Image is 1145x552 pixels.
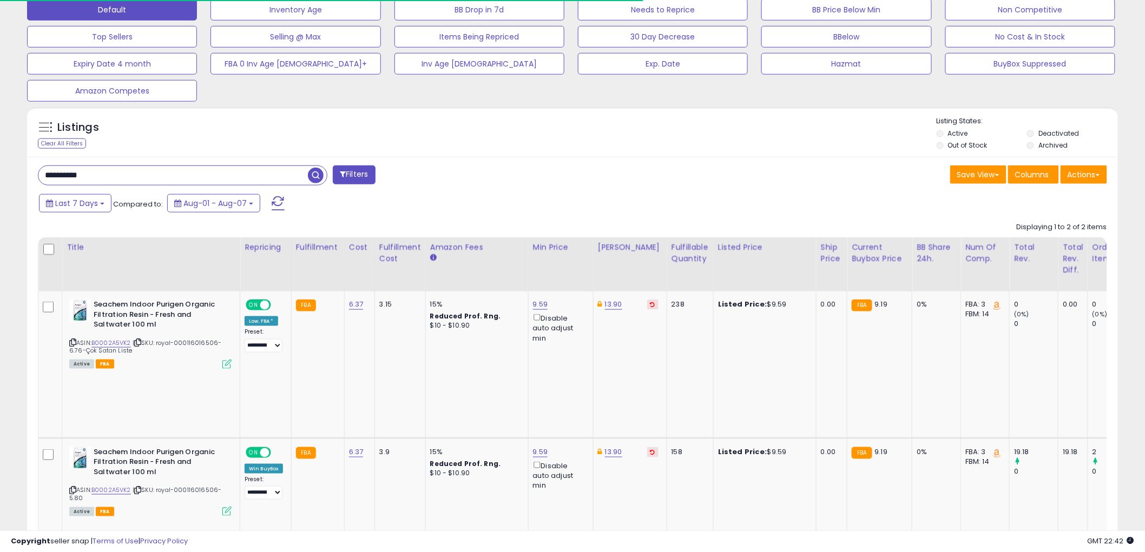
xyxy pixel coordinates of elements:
[1093,242,1132,264] div: Ordered Items
[430,469,520,478] div: $10 - $10.90
[965,309,1001,319] div: FBM: 14
[1014,300,1058,309] div: 0
[718,447,808,457] div: $9.59
[605,447,622,457] a: 13.90
[1008,165,1059,184] button: Columns
[875,299,888,309] span: 9.19
[245,316,278,326] div: Low. FBA *
[965,457,1001,467] div: FBM: 14
[821,300,839,309] div: 0.00
[965,447,1001,457] div: FBA: 3
[11,536,50,546] strong: Copyright
[430,300,520,309] div: 15%
[269,448,287,457] span: OFF
[578,53,748,75] button: Exp. Date
[761,53,931,75] button: Hazmat
[1088,536,1134,546] span: 2025-08-15 22:42 GMT
[650,449,655,455] i: Revert to store-level Dynamic Max Price
[945,26,1115,48] button: No Cost & In Stock
[210,53,380,75] button: FBA 0 Inv Age [DEMOGRAPHIC_DATA]+
[917,300,952,309] div: 0%
[394,53,564,75] button: Inv Age [DEMOGRAPHIC_DATA]
[821,242,843,264] div: Ship Price
[1093,447,1136,457] div: 2
[57,120,99,135] h5: Listings
[533,460,585,491] div: Disable auto adjust min
[69,300,91,321] img: 51Cf7+RlryL._SL40_.jpg
[379,300,417,309] div: 3.15
[598,301,602,308] i: This overrides the store level Dynamic Max Price for this listing
[761,26,931,48] button: BBelow
[1063,242,1083,276] div: Total Rev. Diff.
[1014,467,1058,476] div: 0
[333,165,375,184] button: Filters
[718,299,767,309] b: Listed Price:
[430,459,501,468] b: Reduced Prof. Rng.
[91,338,131,348] a: B0002A5VK2
[1038,141,1068,150] label: Archived
[948,141,988,150] label: Out of Stock
[113,199,163,209] span: Compared to:
[430,321,520,330] div: $10 - $10.90
[67,242,235,253] div: Title
[821,447,839,457] div: 0.00
[1093,319,1136,329] div: 0
[965,300,1001,309] div: FBA: 3
[183,198,247,209] span: Aug-01 - Aug-07
[852,447,872,459] small: FBA
[69,447,232,515] div: ASIN:
[650,302,655,307] i: Revert to store-level Dynamic Max Price
[718,242,812,253] div: Listed Price
[1093,467,1136,476] div: 0
[852,242,907,264] div: Current Buybox Price
[950,165,1006,184] button: Save View
[937,116,1118,127] p: Listing States:
[672,300,705,309] div: 238
[69,300,232,368] div: ASIN:
[27,53,197,75] button: Expiry Date 4 month
[349,447,364,457] a: 6.37
[533,242,589,253] div: Min Price
[269,301,287,310] span: OFF
[91,486,131,495] a: B0002A5VK2
[1014,447,1058,457] div: 19.18
[605,299,622,310] a: 13.90
[1063,300,1080,309] div: 0.00
[1014,242,1054,264] div: Total Rev.
[875,447,888,457] span: 9.19
[379,242,421,264] div: Fulfillment Cost
[140,536,188,546] a: Privacy Policy
[1038,129,1079,138] label: Deactivated
[430,447,520,457] div: 15%
[430,253,437,263] small: Amazon Fees.
[1017,222,1107,232] div: Displaying 1 to 2 of 2 items
[96,360,114,369] span: FBA
[394,26,564,48] button: Items Being Repriced
[852,300,872,311] small: FBA
[94,447,225,480] b: Seachem Indoor Purigen Organic Filtration Resin - Fresh and Saltwater 100 ml
[296,447,316,459] small: FBA
[533,447,548,457] a: 9.59
[1014,319,1058,329] div: 0
[430,242,524,253] div: Amazon Fees
[69,447,91,469] img: 51Cf7+RlryL._SL40_.jpg
[245,328,283,353] div: Preset:
[27,80,197,102] button: Amazon Competes
[578,26,748,48] button: 30 Day Decrease
[96,507,114,516] span: FBA
[533,299,548,310] a: 9.59
[430,311,501,321] b: Reduced Prof. Rng.
[39,194,111,212] button: Last 7 Days
[296,300,316,311] small: FBA
[167,194,260,212] button: Aug-01 - Aug-07
[210,26,380,48] button: Selling @ Max
[965,242,1005,264] div: Num of Comp.
[1014,310,1029,318] small: (0%)
[69,507,94,516] span: All listings currently available for purchase on Amazon
[94,300,225,332] b: Seachem Indoor Purigen Organic Filtration Resin - Fresh and Saltwater 100 ml
[1093,310,1108,318] small: (0%)
[1061,165,1107,184] button: Actions
[917,242,956,264] div: BB Share 24h.
[245,464,283,474] div: Win BuyBox
[533,312,585,343] div: Disable auto adjust min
